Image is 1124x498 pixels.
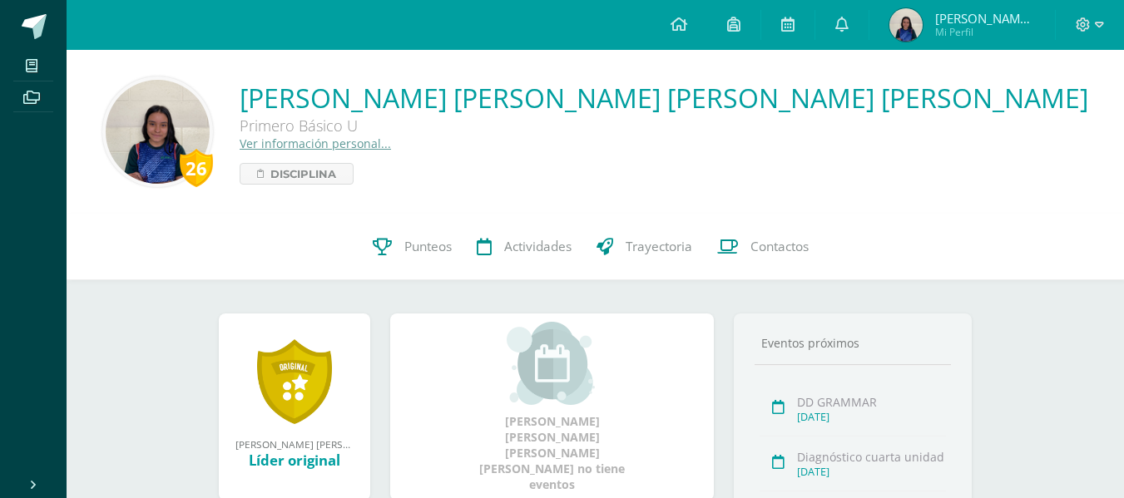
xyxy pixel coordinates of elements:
a: Ver información personal... [240,136,391,151]
span: Contactos [750,238,809,255]
span: Trayectoria [626,238,692,255]
span: Punteos [404,238,452,255]
img: ac6156d8f5e23e6560ee6f5541776ed7.png [106,80,210,184]
div: [PERSON_NAME] [PERSON_NAME] [PERSON_NAME] Alexia obtuvo [235,437,354,451]
span: Mi Perfil [935,25,1035,39]
span: Actividades [504,238,572,255]
span: Disciplina [270,164,336,184]
a: Actividades [464,214,584,280]
span: [PERSON_NAME] [PERSON_NAME] [PERSON_NAME] Alexia [935,10,1035,27]
div: Líder original [235,451,354,470]
a: [PERSON_NAME] [PERSON_NAME] [PERSON_NAME] [PERSON_NAME] [240,80,1088,116]
div: Eventos próximos [755,335,951,351]
div: [DATE] [797,410,946,424]
div: [DATE] [797,465,946,479]
div: DD GRAMMAR [797,394,946,410]
div: Diagnóstico cuarta unidad [797,449,946,465]
a: Punteos [360,214,464,280]
div: [PERSON_NAME] [PERSON_NAME] [PERSON_NAME] [PERSON_NAME] no tiene eventos [469,322,636,492]
div: 26 [180,149,213,187]
a: Contactos [705,214,821,280]
a: Trayectoria [584,214,705,280]
div: Primero Básico U [240,116,739,136]
img: event_small.png [507,322,597,405]
a: Disciplina [240,163,354,185]
img: 2704aaa29d1fe1aee5d09515aa75023f.png [889,8,923,42]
